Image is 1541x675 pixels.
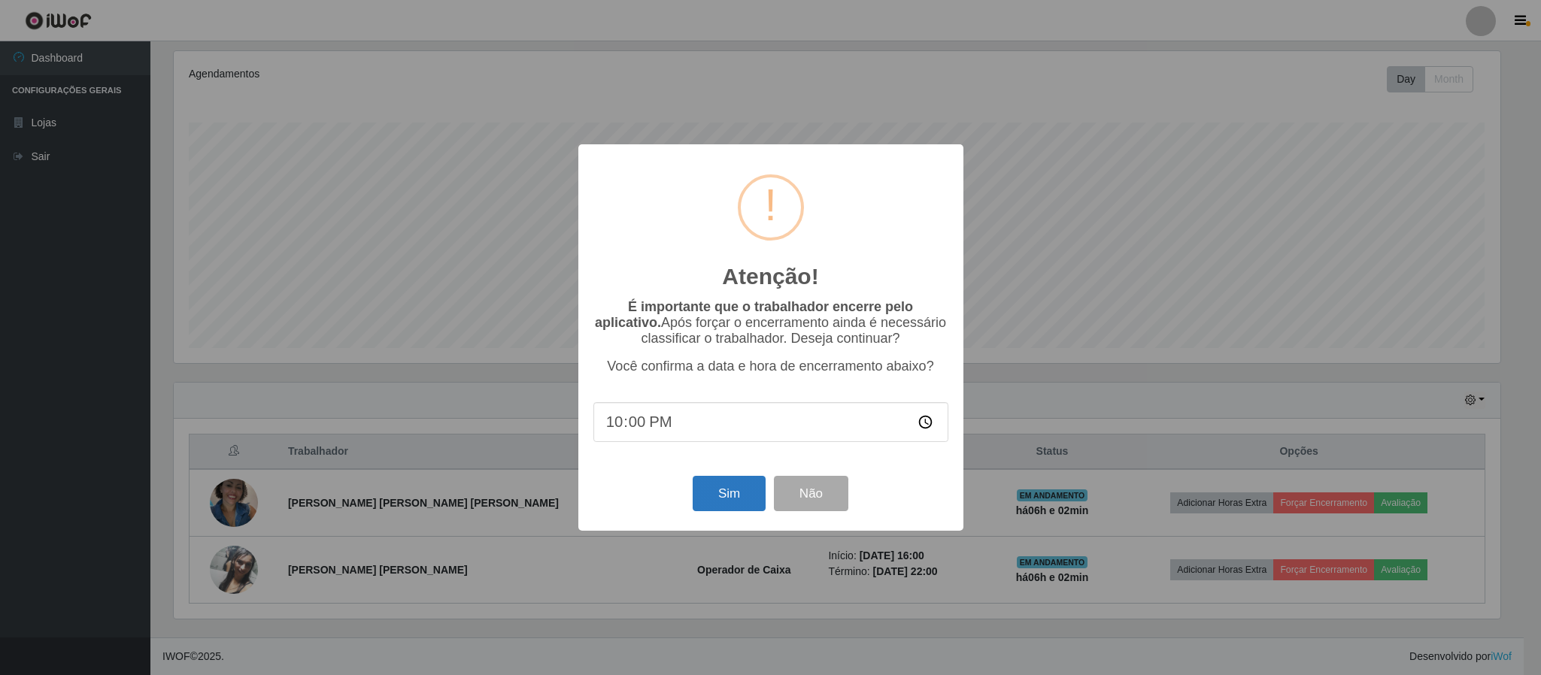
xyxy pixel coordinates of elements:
button: Não [774,476,848,511]
button: Sim [693,476,766,511]
p: Após forçar o encerramento ainda é necessário classificar o trabalhador. Deseja continuar? [593,299,948,347]
b: É importante que o trabalhador encerre pelo aplicativo. [595,299,913,330]
p: Você confirma a data e hora de encerramento abaixo? [593,359,948,374]
h2: Atenção! [722,263,818,290]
